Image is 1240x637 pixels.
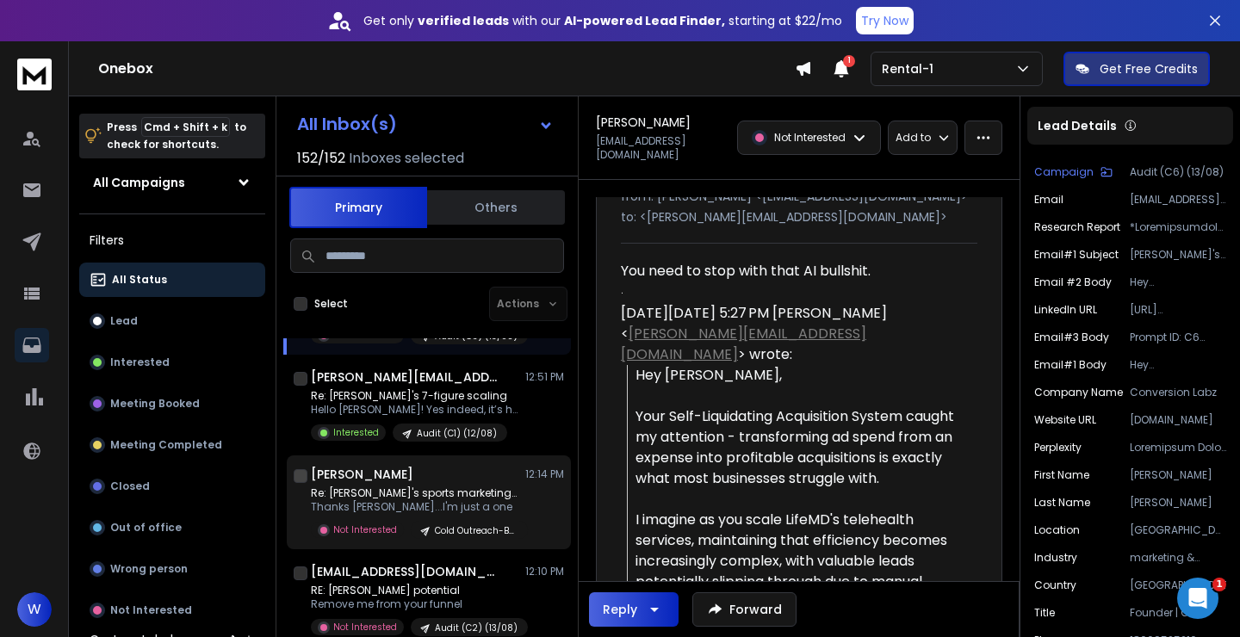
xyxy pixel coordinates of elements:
p: Remove me from your funnel [311,597,518,611]
button: W [17,592,52,627]
p: Audit (C1) (12/08) [417,427,497,440]
font: ᐧ [621,287,623,300]
p: Add to [896,131,931,145]
p: [EMAIL_ADDRESS][DOMAIN_NAME] [1130,193,1226,207]
button: Closed [79,469,265,504]
strong: verified leads [418,12,509,29]
p: Interested [110,356,170,369]
h1: All Campaigns [93,174,185,191]
h1: [PERSON_NAME] [311,466,413,483]
button: Meeting Completed [79,428,265,462]
p: Meeting Booked [110,397,200,411]
p: Get Free Credits [1100,60,1198,77]
p: Hello [PERSON_NAME]! Yes indeed, it’s humans [311,403,518,417]
p: Out of office [110,521,182,535]
p: Email #2 Body [1034,275,1112,289]
p: Re: [PERSON_NAME]'s 7-figure scaling [311,389,518,403]
p: Not Interested [110,603,192,617]
p: 12:10 PM [525,565,564,578]
p: Research Report [1034,220,1120,234]
img: logo [17,59,52,90]
p: Rental-1 [882,60,940,77]
p: Try Now [861,12,908,29]
button: All Inbox(s) [283,107,567,141]
p: [PERSON_NAME]'s Acquisition System [1130,248,1226,262]
p: [DOMAIN_NAME] [1130,413,1226,427]
p: Re: [PERSON_NAME]'s sports marketing legacy [311,486,518,500]
h3: Inboxes selected [349,148,464,169]
p: to: <[PERSON_NAME][EMAIL_ADDRESS][DOMAIN_NAME]> [621,208,977,226]
button: Meeting Booked [79,387,265,421]
p: *Loremipsumdolor*<si>6. Ametconsect: Adipiscin elits doeius temporin ut laboreetdol.<ma>Aliquaeni... [1130,220,1226,234]
p: Last Name [1034,496,1090,510]
button: Try Now [856,7,914,34]
p: 12:14 PM [525,467,564,481]
p: Email#3 Body [1034,331,1109,344]
p: [GEOGRAPHIC_DATA] [1130,578,1226,592]
p: Loremipsum Dolo, sitametco adipi eli seddoei temporincididu.utl, et d **magnaa eni adminimv-quisn... [1130,441,1226,455]
button: Forward [692,592,797,627]
p: Conversion Labz [1130,386,1226,399]
button: Lead [79,304,265,338]
p: First Name [1034,468,1089,482]
p: Closed [110,479,150,493]
button: Get Free Credits [1063,52,1210,86]
button: Reply [589,592,679,627]
p: Email#1 Subject [1034,248,1119,262]
span: 1 [843,55,855,67]
strong: AI-powered Lead Finder, [564,12,725,29]
p: Industry [1034,551,1077,565]
p: Meeting Completed [110,438,222,452]
p: [GEOGRAPHIC_DATA], [GEOGRAPHIC_DATA] [1130,523,1226,537]
p: Interested [333,426,379,439]
button: Out of office [79,510,265,545]
p: Thanks [PERSON_NAME]...I'm just a one [311,500,518,514]
p: All Status [112,273,167,287]
p: Email#1 Body [1034,358,1107,372]
button: Primary [289,187,427,228]
p: 12:51 PM [525,370,564,384]
p: Country [1034,578,1076,592]
h1: [PERSON_NAME][EMAIL_ADDRESS][DOMAIN_NAME] [311,368,500,386]
h1: [EMAIL_ADDRESS][DOMAIN_NAME] [311,563,500,580]
p: Not Interested [333,621,397,634]
p: [PERSON_NAME] [1130,468,1226,482]
h1: [PERSON_NAME] [596,114,691,131]
p: Audit (C2) (13/08) [435,622,518,634]
p: [EMAIL_ADDRESS][DOMAIN_NAME] [596,134,727,162]
button: All Campaigns [79,165,265,200]
button: Wrong person [79,552,265,586]
label: Select [314,297,348,311]
p: marketing & advertising [1130,551,1226,565]
p: Not Interested [333,523,397,536]
div: You need to stop with that AI bullshit. [621,261,964,281]
button: Not Interested [79,593,265,628]
p: RE: [PERSON_NAME] potential [311,584,518,597]
button: Others [427,189,565,226]
p: Location [1034,523,1080,537]
p: Audit (C6) (13/08) [1130,165,1226,179]
a: [PERSON_NAME][EMAIL_ADDRESS][DOMAIN_NAME] [621,324,866,364]
div: Reply [603,601,637,618]
p: Lead [110,314,138,328]
span: 152 / 152 [297,148,345,169]
h1: All Inbox(s) [297,115,397,133]
p: Cold Outreach-B6 (12/08) [435,524,518,537]
p: Perplexity [1034,441,1082,455]
div: [DATE][DATE] 5:27 PM [PERSON_NAME] < > wrote: [621,303,964,365]
p: Email [1034,193,1063,207]
p: Not Interested [774,131,846,145]
p: Company Name [1034,386,1123,399]
p: Press to check for shortcuts. [107,119,246,153]
p: [PERSON_NAME] [1130,496,1226,510]
p: Get only with our starting at $22/mo [363,12,842,29]
p: [URL][DOMAIN_NAME][PERSON_NAME] [1130,303,1226,317]
p: Campaign [1034,165,1094,179]
p: Hey [PERSON_NAME],<br>Just following up 🙂<br><br>The AI Audit often uncovers ways to cut signific... [1130,275,1226,289]
p: Founder | CEO [1130,606,1226,620]
h3: Filters [79,228,265,252]
h1: Onebox [98,59,795,79]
